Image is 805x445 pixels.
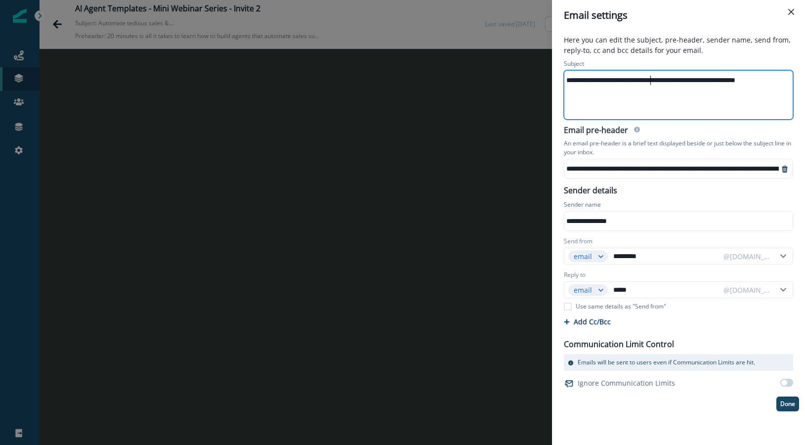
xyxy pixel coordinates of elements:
[574,285,593,295] div: email
[776,397,799,411] button: Done
[723,285,771,295] div: @[DOMAIN_NAME]
[564,59,584,70] p: Subject
[564,200,601,211] p: Sender name
[783,4,799,20] button: Close
[564,126,628,137] h2: Email pre-header
[564,8,793,23] div: Email settings
[564,270,586,279] label: Reply to
[576,302,666,311] p: Use same details as "Send from"
[564,237,593,246] label: Send from
[558,182,623,196] p: Sender details
[574,251,593,262] div: email
[723,251,771,262] div: @[DOMAIN_NAME]
[780,400,795,407] p: Done
[578,378,675,388] p: Ignore Communication Limits
[781,165,789,173] svg: remove-preheader
[564,338,674,350] p: Communication Limit Control
[578,358,755,367] p: Emails will be sent to users even if Communication Limits are hit.
[558,35,799,57] p: Here you can edit the subject, pre-header, sender name, send from, reply-to, cc and bcc details f...
[564,317,611,326] button: Add Cc/Bcc
[564,137,793,159] p: An email pre-header is a brief text displayed beside or just below the subject line in your inbox.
